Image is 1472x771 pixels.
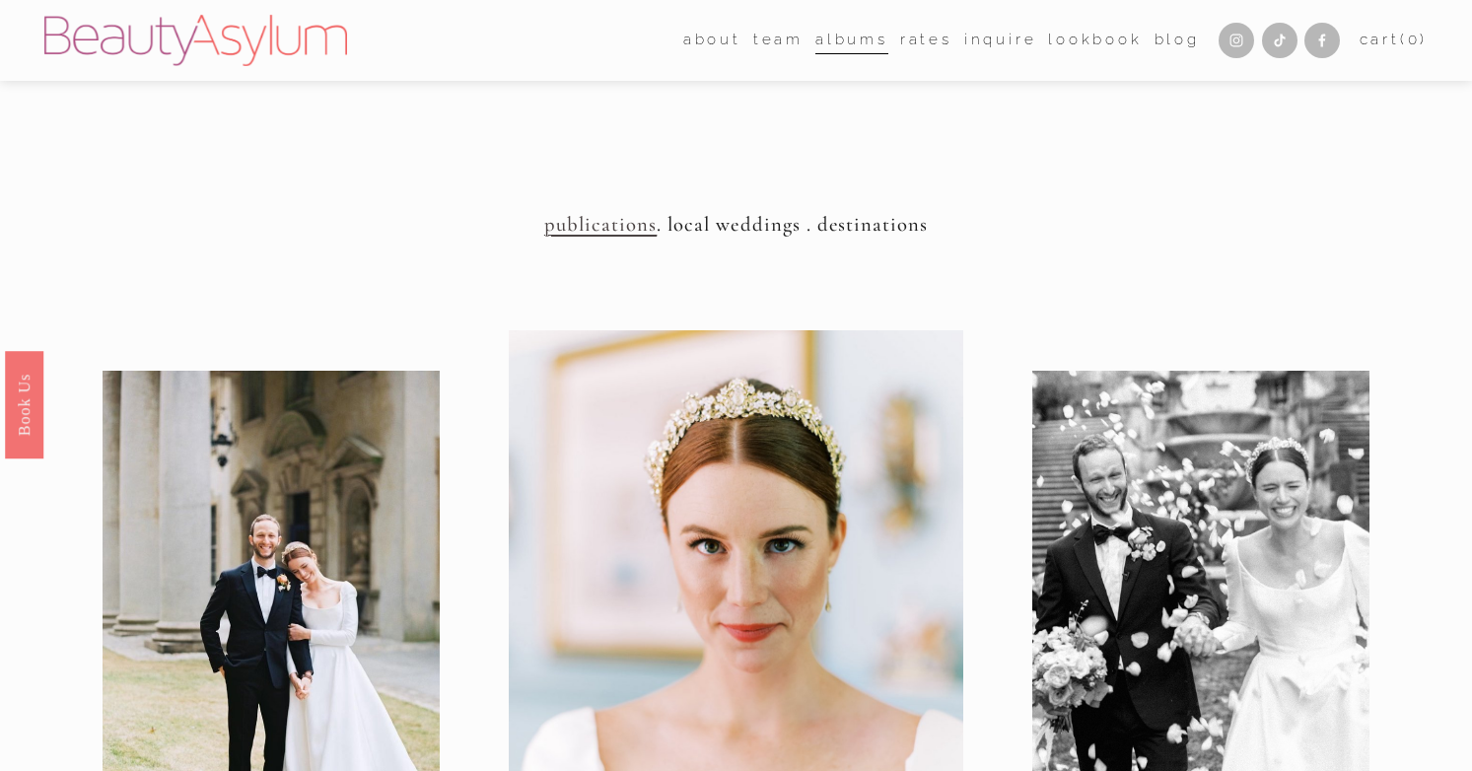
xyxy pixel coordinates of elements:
[1155,26,1200,55] a: Blog
[1360,27,1429,53] a: Cart(0)
[1219,23,1254,58] a: Instagram
[1048,26,1142,55] a: Lookbook
[44,213,1428,238] h4: . local weddings . destinations
[683,27,741,53] span: about
[683,26,741,55] a: folder dropdown
[5,351,43,458] a: Book Us
[1304,23,1340,58] a: Facebook
[1408,31,1421,48] span: 0
[900,26,952,55] a: Rates
[753,26,804,55] a: folder dropdown
[1400,31,1428,48] span: ( )
[544,212,657,237] a: publications
[964,26,1037,55] a: Inquire
[44,15,347,66] img: Beauty Asylum | Bridal Hair &amp; Makeup Charlotte &amp; Atlanta
[1262,23,1297,58] a: TikTok
[815,26,888,55] a: albums
[753,27,804,53] span: team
